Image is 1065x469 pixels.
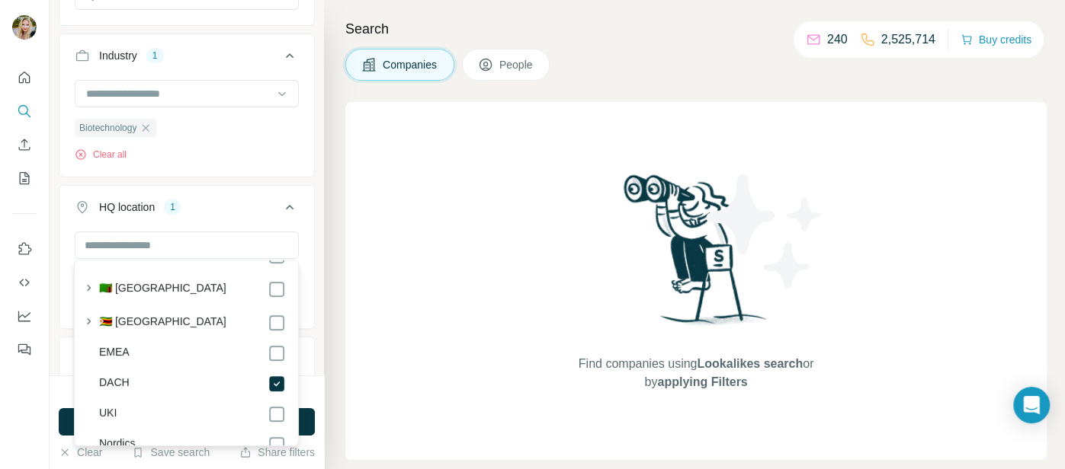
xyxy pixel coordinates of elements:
div: 1 [164,200,181,214]
label: Nordics [99,435,135,454]
div: 1 [146,49,164,62]
button: Save search [132,445,210,460]
span: Find companies using or by [574,355,818,391]
button: Quick start [12,64,37,91]
label: UKI [99,405,117,423]
div: Open Intercom Messenger [1013,387,1050,423]
button: Use Surfe on LinkedIn [12,235,37,263]
h4: Search [345,18,1047,40]
button: Use Surfe API [12,269,37,296]
span: Companies [383,57,438,72]
button: Enrich CSV [12,131,37,158]
span: Lookalikes search [697,357,803,370]
button: Dashboard [12,302,37,330]
button: Share filters [239,445,315,460]
button: Industry1 [59,37,314,80]
button: Clear [59,445,102,460]
button: Annual revenue ($) [59,340,314,377]
button: HQ location1 [59,189,314,231]
button: Run search [59,408,315,435]
button: My lists [12,164,37,192]
span: People [499,57,534,72]
img: Surfe Illustration - Stars [696,163,833,300]
label: 🇿🇲 [GEOGRAPHIC_DATA] [99,280,226,298]
img: Surfe Illustration - Woman searching with binoculars [617,171,775,340]
button: Buy credits [961,29,1031,50]
div: Industry [99,48,137,63]
img: Avatar [12,15,37,40]
button: Clear all [75,148,127,161]
span: Biotechnology [79,121,136,135]
label: EMEA [99,344,130,362]
label: 🇿🇼 [GEOGRAPHIC_DATA] [99,314,226,332]
p: 240 [827,30,848,49]
button: Feedback [12,336,37,363]
p: 2,525,714 [881,30,935,49]
button: Search [12,97,37,125]
span: applying Filters [657,375,747,388]
label: DACH [99,375,130,393]
div: HQ location [99,199,155,215]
